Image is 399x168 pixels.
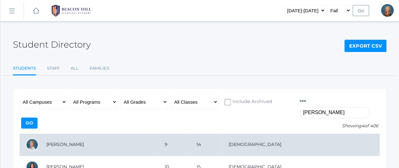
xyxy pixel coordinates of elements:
span: Include Archived [231,98,272,106]
input: Include Archived [225,99,231,105]
p: Showing of 406 [300,123,380,129]
a: Staff [47,62,60,75]
a: Families [90,62,109,75]
img: BHCALogos-05-308ed15e86a5a0abce9b8dd61676a3503ac9727e845dece92d48e8588c001991.png [48,3,95,19]
td: 9 [158,134,190,156]
div: Logan Albanese [26,138,38,151]
span: 4 [361,123,364,129]
td: [DEMOGRAPHIC_DATA] [222,134,380,156]
td: 14 [190,134,222,156]
div: Nicole Canty [381,4,394,17]
input: Filter by name [300,107,370,118]
input: Go [21,118,38,129]
a: Export CSV [344,40,386,52]
a: All [71,62,79,75]
h2: Student Directory [13,40,91,49]
input: Go [353,5,369,16]
td: [PERSON_NAME] [40,134,158,156]
a: Students [13,62,36,76]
